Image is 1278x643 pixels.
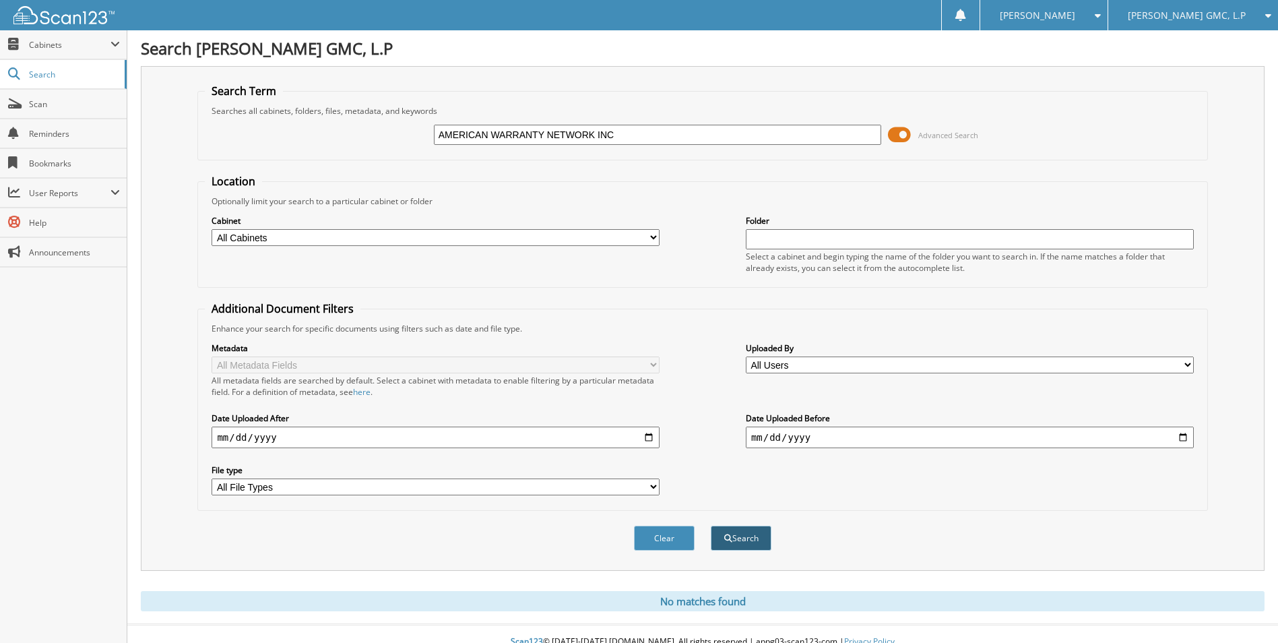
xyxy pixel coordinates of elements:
[29,128,120,140] span: Reminders
[29,69,118,80] span: Search
[1128,11,1246,20] span: [PERSON_NAME] GMC, L.P
[141,591,1265,611] div: No matches found
[212,427,660,448] input: start
[205,301,360,316] legend: Additional Document Filters
[746,412,1194,424] label: Date Uploaded Before
[634,526,695,551] button: Clear
[711,526,771,551] button: Search
[205,84,283,98] legend: Search Term
[1000,11,1075,20] span: [PERSON_NAME]
[918,130,978,140] span: Advanced Search
[29,39,110,51] span: Cabinets
[353,386,371,398] a: here
[205,323,1200,334] div: Enhance your search for specific documents using filters such as date and file type.
[212,412,660,424] label: Date Uploaded After
[205,174,262,189] legend: Location
[141,37,1265,59] h1: Search [PERSON_NAME] GMC, L.P
[29,98,120,110] span: Scan
[746,215,1194,226] label: Folder
[746,342,1194,354] label: Uploaded By
[29,217,120,228] span: Help
[212,342,660,354] label: Metadata
[746,251,1194,274] div: Select a cabinet and begin typing the name of the folder you want to search in. If the name match...
[212,215,660,226] label: Cabinet
[29,247,120,258] span: Announcements
[205,195,1200,207] div: Optionally limit your search to a particular cabinet or folder
[13,6,115,24] img: scan123-logo-white.svg
[212,375,660,398] div: All metadata fields are searched by default. Select a cabinet with metadata to enable filtering b...
[746,427,1194,448] input: end
[212,464,660,476] label: File type
[205,105,1200,117] div: Searches all cabinets, folders, files, metadata, and keywords
[29,158,120,169] span: Bookmarks
[29,187,110,199] span: User Reports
